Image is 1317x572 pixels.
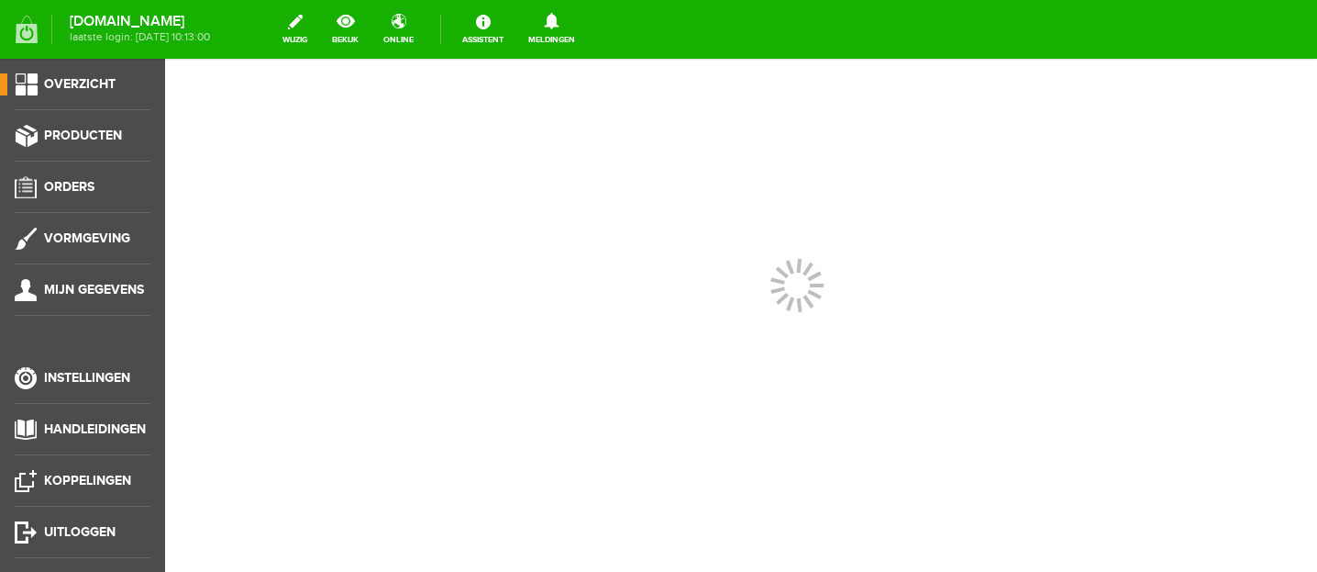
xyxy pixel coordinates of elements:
[44,230,130,246] span: Vormgeving
[271,9,318,50] a: wijzig
[70,32,210,42] span: laatste login: [DATE] 10:13:00
[44,421,146,437] span: Handleidingen
[372,9,425,50] a: online
[451,9,515,50] a: Assistent
[44,370,130,386] span: Instellingen
[44,179,94,195] span: Orders
[44,524,116,540] span: Uitloggen
[321,9,370,50] a: bekijk
[44,473,131,488] span: Koppelingen
[44,282,144,297] span: Mijn gegevens
[44,76,116,92] span: Overzicht
[70,17,210,27] strong: [DOMAIN_NAME]
[517,9,586,50] a: Meldingen
[44,128,122,143] span: Producten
